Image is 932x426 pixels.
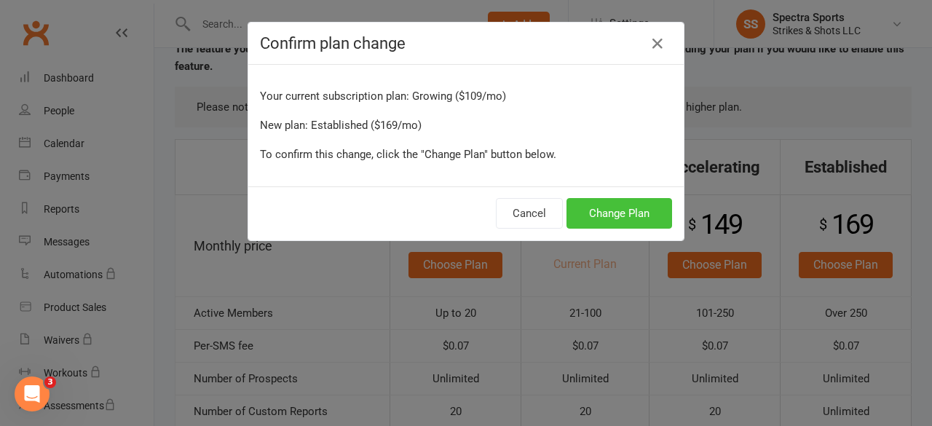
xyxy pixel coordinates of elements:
p: To confirm this change, click the "Change Plan" button below. [260,146,672,163]
button: Cancel [496,198,563,229]
p: New plan: Established ($169/mo) [260,117,672,134]
iframe: Intercom live chat [15,376,50,411]
span: 3 [44,376,56,388]
p: Your current subscription plan: Growing ($109/mo) [260,87,672,105]
button: Change Plan [566,198,672,229]
h4: Confirm plan change [260,34,672,52]
button: Close [646,32,669,55]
